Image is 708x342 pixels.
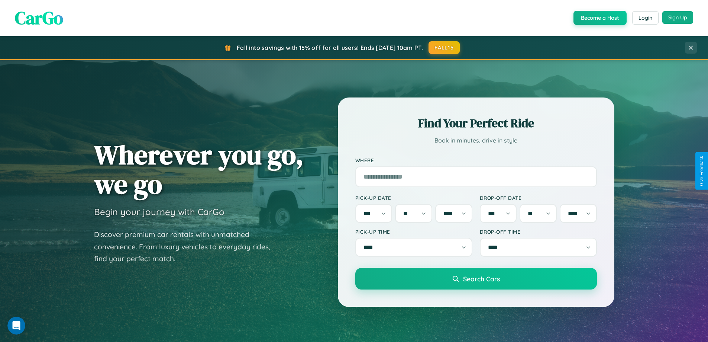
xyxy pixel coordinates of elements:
p: Discover premium car rentals with unmatched convenience. From luxury vehicles to everyday rides, ... [94,228,280,265]
span: Search Cars [463,275,500,283]
span: CarGo [15,6,63,30]
label: Where [355,157,597,163]
button: Become a Host [573,11,627,25]
button: Login [632,11,659,25]
h2: Find Your Perfect Ride [355,115,597,131]
button: Sign Up [662,11,693,24]
button: FALL15 [429,41,460,54]
label: Drop-off Time [480,228,597,235]
iframe: Intercom live chat [7,317,25,335]
label: Drop-off Date [480,195,597,201]
div: Give Feedback [699,156,704,186]
span: Fall into savings with 15% off for all users! Ends [DATE] 10am PT. [237,44,423,51]
label: Pick-up Date [355,195,472,201]
h1: Wherever you go, we go [94,140,304,199]
label: Pick-up Time [355,228,472,235]
button: Search Cars [355,268,597,290]
h3: Begin your journey with CarGo [94,206,224,217]
p: Book in minutes, drive in style [355,135,597,146]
